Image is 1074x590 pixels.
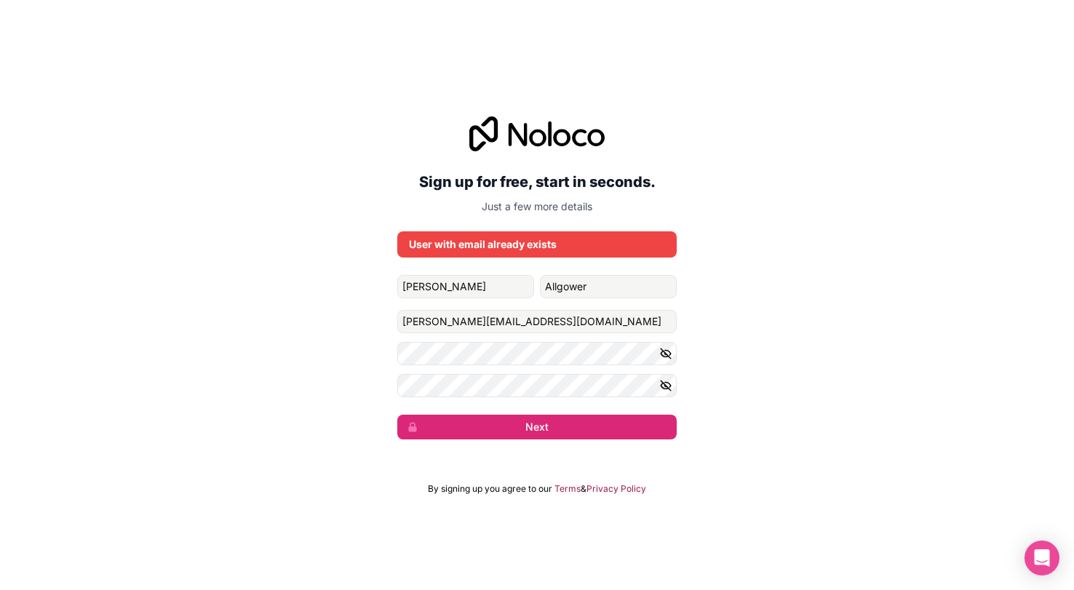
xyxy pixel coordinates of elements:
input: Password [397,342,677,365]
button: Next [397,415,677,439]
input: Confirm password [397,374,677,397]
h2: Sign up for free, start in seconds. [397,169,677,195]
input: given-name [397,275,534,298]
a: Terms [554,483,581,495]
a: Privacy Policy [586,483,646,495]
span: By signing up you agree to our [428,483,552,495]
input: Email address [397,310,677,333]
span: & [581,483,586,495]
div: User with email already exists [409,237,665,252]
input: family-name [540,275,677,298]
div: Open Intercom Messenger [1025,541,1059,575]
p: Just a few more details [397,199,677,214]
